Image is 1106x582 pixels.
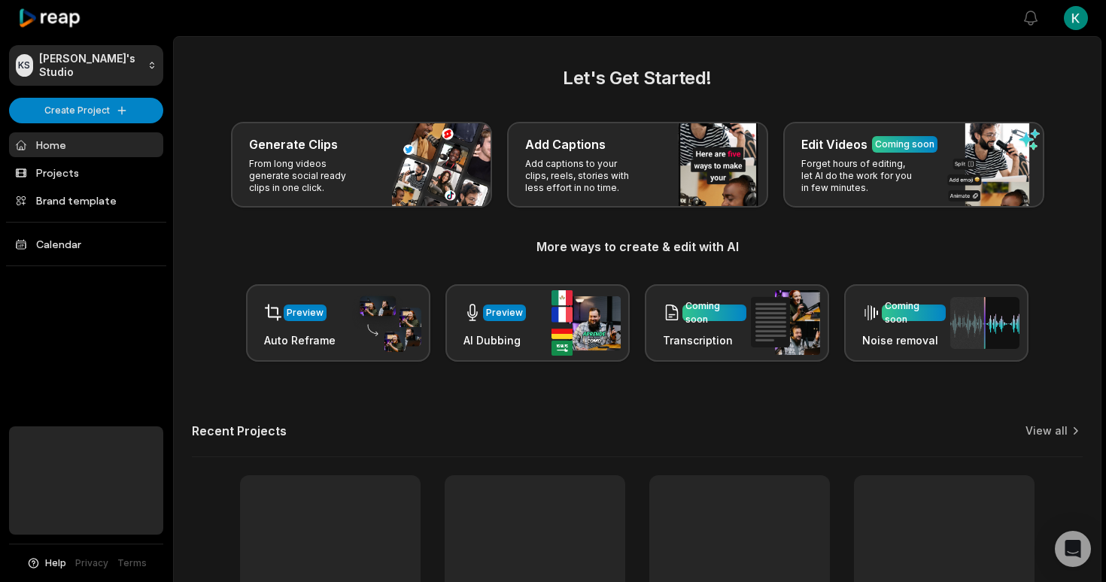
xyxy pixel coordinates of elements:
[192,423,287,438] h2: Recent Projects
[1025,423,1068,438] a: View all
[885,299,943,326] div: Coming soon
[525,135,606,153] h3: Add Captions
[249,158,366,194] p: From long videos generate social ready clips in one click.
[9,232,163,256] a: Calendar
[287,306,324,320] div: Preview
[352,294,421,353] img: auto_reframe.png
[9,98,163,123] button: Create Project
[9,188,163,213] a: Brand template
[192,65,1083,92] h2: Let's Get Started!
[801,135,867,153] h3: Edit Videos
[862,332,946,348] h3: Noise removal
[75,556,108,570] a: Privacy
[264,332,336,348] h3: Auto Reframe
[685,299,743,326] div: Coming soon
[950,297,1019,349] img: noise_removal.png
[801,158,918,194] p: Forget hours of editing, let AI do the work for you in few minutes.
[26,556,66,570] button: Help
[39,52,141,79] p: [PERSON_NAME]'s Studio
[249,135,338,153] h3: Generate Clips
[45,556,66,570] span: Help
[9,132,163,157] a: Home
[663,332,746,348] h3: Transcription
[751,290,820,355] img: transcription.png
[875,138,934,151] div: Coming soon
[551,290,621,356] img: ai_dubbing.png
[1055,531,1091,567] div: Open Intercom Messenger
[16,54,33,77] div: KS
[463,332,526,348] h3: AI Dubbing
[117,556,147,570] a: Terms
[525,158,642,194] p: Add captions to your clips, reels, stories with less effort in no time.
[9,160,163,185] a: Projects
[486,306,523,320] div: Preview
[192,238,1083,256] h3: More ways to create & edit with AI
